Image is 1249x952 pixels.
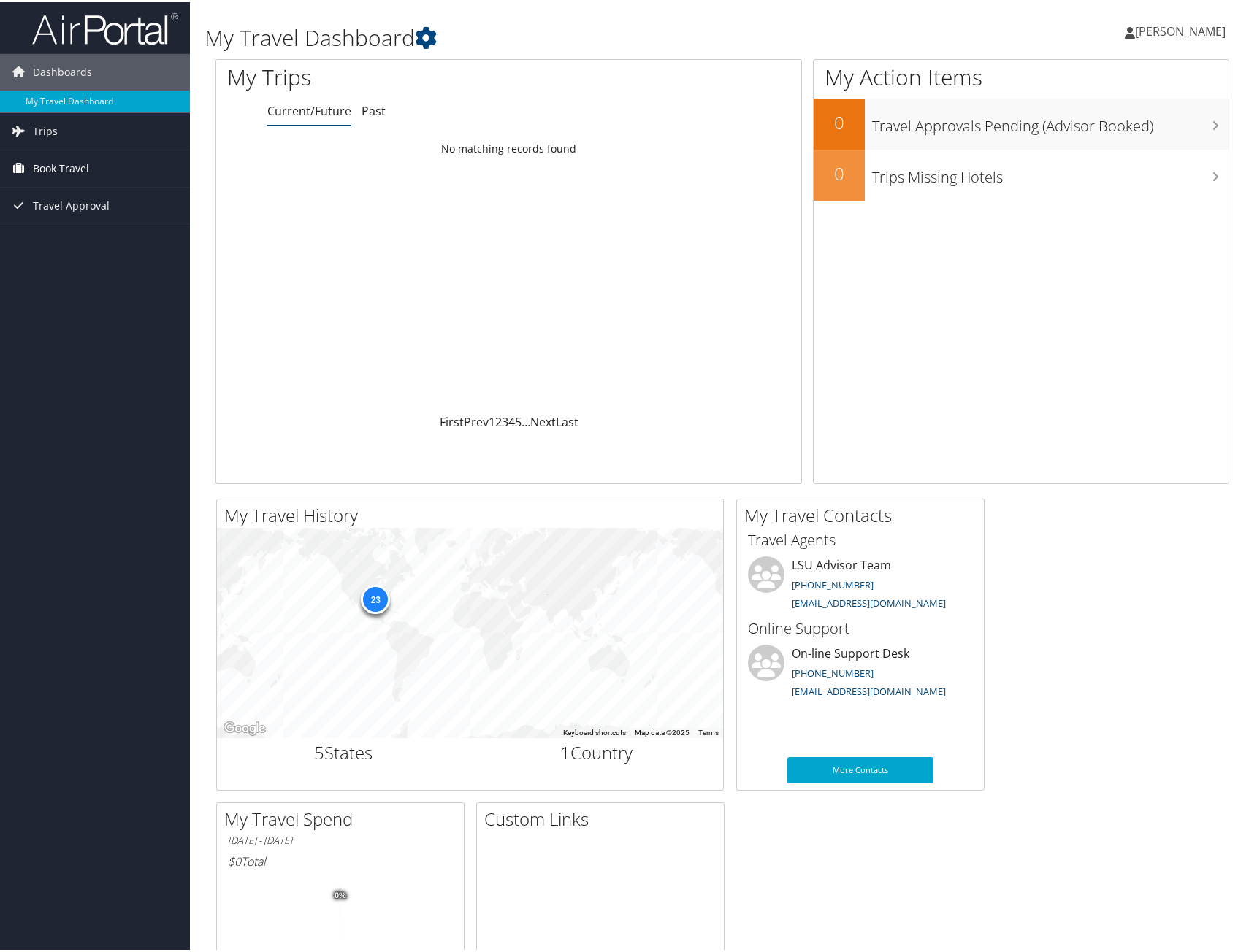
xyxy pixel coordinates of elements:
h2: My Travel Spend [224,805,464,829]
h2: States [228,738,459,763]
h6: Total [228,851,453,867]
a: First [440,412,464,428]
div: 23 [361,583,390,612]
a: [EMAIL_ADDRESS][DOMAIN_NAME] [792,683,946,696]
h6: [DATE] - [DATE] [228,832,453,845]
td: No matching records found [216,134,801,160]
span: 5 [314,738,324,762]
h3: Online Support [748,616,973,637]
span: Trips [33,111,58,147]
img: airportal-logo.png [32,9,178,44]
a: 0Trips Missing Hotels [814,147,1229,199]
a: 2 [495,412,502,428]
h2: My Travel Contacts [744,501,984,526]
h2: My Travel History [224,501,723,526]
span: [PERSON_NAME] [1135,21,1226,37]
a: Prev [464,412,489,428]
span: Book Travel [33,148,89,185]
span: … [522,412,530,428]
h3: Travel Approvals Pending (Advisor Booked) [872,107,1229,134]
span: Map data ©2025 [635,726,690,734]
a: Current/Future [267,101,351,117]
a: [PHONE_NUMBER] [792,576,874,589]
h3: Travel Agents [748,528,973,548]
span: $0 [228,851,241,867]
a: [PHONE_NUMBER] [792,664,874,677]
a: 3 [502,412,508,428]
button: Keyboard shortcuts [563,726,626,736]
a: [EMAIL_ADDRESS][DOMAIN_NAME] [792,594,946,607]
tspan: 0% [335,889,346,898]
h1: My Travel Dashboard [205,20,895,51]
a: [PERSON_NAME] [1125,7,1240,51]
a: More Contacts [787,755,933,781]
li: LSU Advisor Team [741,554,980,614]
span: Dashboards [33,52,92,88]
h2: Country [481,738,713,763]
a: Next [530,412,556,428]
a: Past [362,101,386,117]
h2: 0 [814,108,865,133]
a: 5 [515,412,522,428]
a: Last [556,412,578,428]
a: 4 [508,412,515,428]
a: 0Travel Approvals Pending (Advisor Booked) [814,96,1229,147]
span: Travel Approval [33,185,110,222]
a: Open this area in Google Maps (opens a new window) [221,717,269,736]
h1: My Trips [227,60,546,91]
li: On-line Support Desk [741,642,980,702]
h2: 0 [814,159,865,184]
a: 1 [489,412,495,428]
h3: Trips Missing Hotels [872,158,1229,185]
img: Google [221,717,269,736]
h2: Custom Links [484,805,724,829]
h1: My Action Items [814,60,1229,91]
span: 1 [560,738,570,762]
a: Terms [698,726,719,734]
